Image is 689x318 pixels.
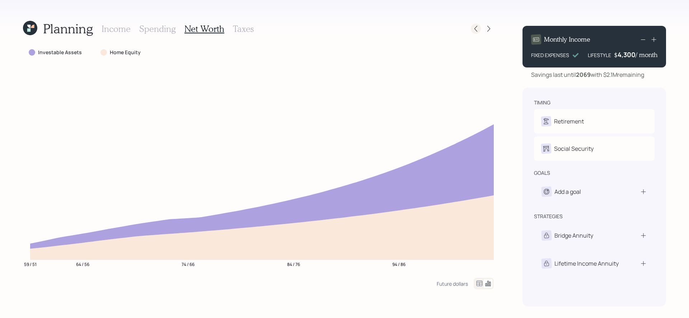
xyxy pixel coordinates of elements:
tspan: 94 / 86 [392,261,406,267]
label: Home Equity [110,49,141,56]
div: goals [534,169,550,177]
div: strategies [534,213,563,220]
h4: $ [614,51,618,59]
div: Lifetime Income Annuity [554,259,619,268]
h4: / month [636,51,657,59]
div: timing [534,99,550,106]
div: LIFESTYLE [588,51,611,59]
h3: Taxes [233,24,254,34]
tspan: 84 / 76 [287,261,300,267]
div: Bridge Annuity [554,231,593,240]
div: Retirement [554,117,584,126]
h1: Planning [43,21,93,36]
div: 4,300 [618,50,636,59]
h3: Income [102,24,131,34]
label: Investable Assets [38,49,82,56]
div: Savings last until with $2.1M remaining [531,70,644,79]
div: Add a goal [554,187,581,196]
div: FIXED EXPENSES [531,51,569,59]
div: Future dollars [437,280,468,287]
h3: Net Worth [184,24,224,34]
b: 2069 [576,71,591,79]
tspan: 64 / 56 [76,261,89,267]
tspan: 74 / 66 [182,261,194,267]
tspan: 59 / 51 [24,261,37,267]
h4: Monthly Income [544,36,590,43]
div: Social Security [554,144,594,153]
h3: Spending [139,24,176,34]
